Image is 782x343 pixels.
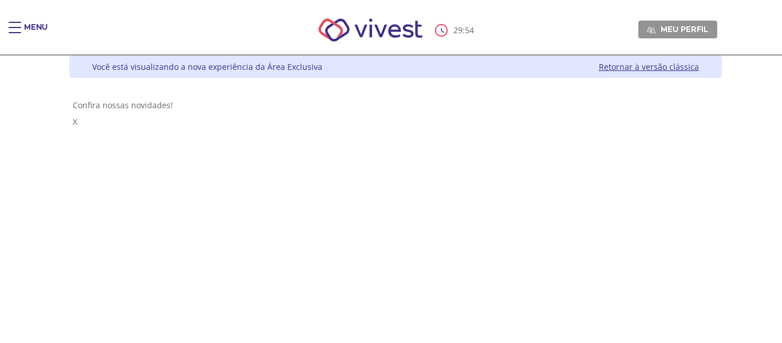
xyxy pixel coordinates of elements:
div: Vivest [61,56,722,343]
a: Meu perfil [638,21,717,38]
span: Meu perfil [661,24,708,34]
span: 54 [465,25,474,36]
div: Confira nossas novidades! [73,100,718,111]
div: : [435,24,476,37]
span: X [73,116,77,127]
div: Você está visualizando a nova experiência da Área Exclusiva [92,61,322,72]
div: Menu [24,22,48,45]
img: Meu perfil [647,26,655,34]
img: Vivest [306,6,436,54]
span: 29 [453,25,463,36]
a: Retornar à versão clássica [599,61,699,72]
